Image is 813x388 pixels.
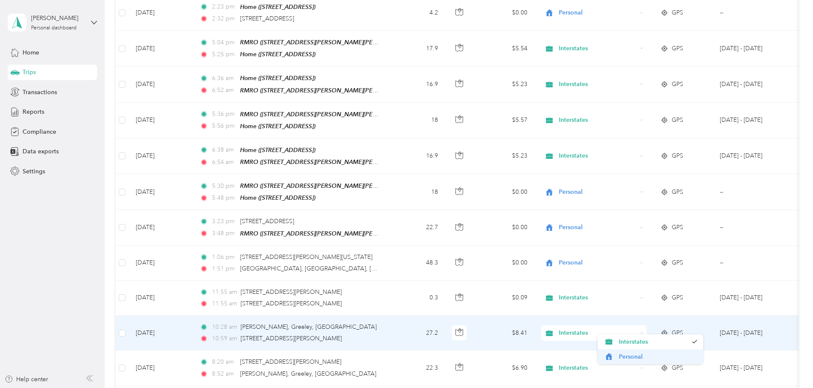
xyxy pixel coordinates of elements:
[389,31,445,66] td: 17.9
[713,316,790,351] td: Aug 1 - 31, 2025
[713,138,790,174] td: Aug 1 - 31, 2025
[672,258,683,267] span: GPS
[212,369,236,379] span: 8:52 am
[713,210,790,245] td: --
[240,218,294,225] span: [STREET_ADDRESS]
[129,31,193,66] td: [DATE]
[559,187,637,197] span: Personal
[129,246,193,281] td: [DATE]
[129,66,193,102] td: [DATE]
[240,230,443,237] span: RMRO ([STREET_ADDRESS][PERSON_NAME][PERSON_NAME][US_STATE])
[713,103,790,138] td: Aug 1 - 31, 2025
[240,265,527,272] span: [GEOGRAPHIC_DATA], [GEOGRAPHIC_DATA], [GEOGRAPHIC_DATA][US_STATE], [GEOGRAPHIC_DATA]
[389,281,445,316] td: 0.3
[31,14,84,23] div: [PERSON_NAME]
[389,103,445,138] td: 18
[389,351,445,385] td: 22.3
[559,8,637,17] span: Personal
[23,48,39,57] span: Home
[672,328,683,338] span: GPS
[240,323,377,331] span: [PERSON_NAME], Greeley, [GEOGRAPHIC_DATA]
[475,210,534,245] td: $0.00
[240,288,342,296] span: [STREET_ADDRESS][PERSON_NAME]
[240,182,443,190] span: RMRO ([STREET_ADDRESS][PERSON_NAME][PERSON_NAME][US_STATE])
[559,258,637,267] span: Personal
[240,39,443,46] span: RMRO ([STREET_ADDRESS][PERSON_NAME][PERSON_NAME][US_STATE])
[212,299,237,308] span: 11:55 am
[559,363,637,373] span: Interstates
[240,335,342,342] span: [STREET_ADDRESS][PERSON_NAME]
[129,351,193,385] td: [DATE]
[475,31,534,66] td: $5.54
[240,147,315,153] span: Home ([STREET_ADDRESS])
[240,300,342,307] span: [STREET_ADDRESS][PERSON_NAME]
[672,80,683,89] span: GPS
[475,246,534,281] td: $0.00
[240,253,372,261] span: [STREET_ADDRESS][PERSON_NAME][US_STATE]
[23,88,57,97] span: Transactions
[23,167,45,176] span: Settings
[31,26,77,31] div: Personal dashboard
[559,293,637,302] span: Interstates
[212,50,236,59] span: 5:25 pm
[389,138,445,174] td: 16.9
[672,187,683,197] span: GPS
[475,316,534,351] td: $8.41
[129,281,193,316] td: [DATE]
[240,123,315,129] span: Home ([STREET_ADDRESS])
[212,334,237,343] span: 10:59 am
[389,174,445,210] td: 18
[713,281,790,316] td: Aug 1 - 31, 2025
[212,14,236,23] span: 2:32 pm
[212,322,237,332] span: 10:28 am
[129,174,193,210] td: [DATE]
[475,66,534,102] td: $5.23
[475,281,534,316] td: $0.09
[212,229,236,238] span: 3:48 pm
[559,223,637,232] span: Personal
[240,75,315,81] span: Home ([STREET_ADDRESS])
[212,74,236,83] span: 6:36 am
[240,111,443,118] span: RMRO ([STREET_ADDRESS][PERSON_NAME][PERSON_NAME][US_STATE])
[212,121,236,131] span: 5:56 pm
[240,194,315,201] span: Home ([STREET_ADDRESS])
[240,51,315,57] span: Home ([STREET_ADDRESS])
[129,103,193,138] td: [DATE]
[129,210,193,245] td: [DATE]
[672,115,683,125] span: GPS
[619,352,698,361] span: Personal
[5,375,48,384] div: Help center
[212,38,236,47] span: 5:04 pm
[475,138,534,174] td: $5.23
[240,158,443,166] span: RMRO ([STREET_ADDRESS][PERSON_NAME][PERSON_NAME][US_STATE])
[559,328,637,338] span: Interstates
[389,316,445,351] td: 27.2
[240,87,443,94] span: RMRO ([STREET_ADDRESS][PERSON_NAME][PERSON_NAME][US_STATE])
[212,158,236,167] span: 6:54 am
[212,287,237,297] span: 11:55 am
[212,193,236,203] span: 5:48 pm
[129,316,193,351] td: [DATE]
[475,351,534,385] td: $6.90
[713,174,790,210] td: --
[672,293,683,302] span: GPS
[559,80,637,89] span: Interstates
[129,138,193,174] td: [DATE]
[765,340,813,388] iframe: Everlance-gr Chat Button Frame
[713,31,790,66] td: Aug 1 - 31, 2025
[23,68,36,77] span: Trips
[713,351,790,385] td: Aug 1 - 31, 2025
[212,109,236,119] span: 5:36 pm
[212,145,236,155] span: 6:38 am
[212,253,236,262] span: 1:06 pm
[672,151,683,161] span: GPS
[212,181,236,191] span: 5:30 pm
[240,358,341,365] span: [STREET_ADDRESS][PERSON_NAME]
[212,86,236,95] span: 6:52 am
[672,8,683,17] span: GPS
[389,66,445,102] td: 16.9
[212,357,236,367] span: 8:20 am
[713,246,790,281] td: --
[212,217,236,226] span: 3:23 pm
[475,174,534,210] td: $0.00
